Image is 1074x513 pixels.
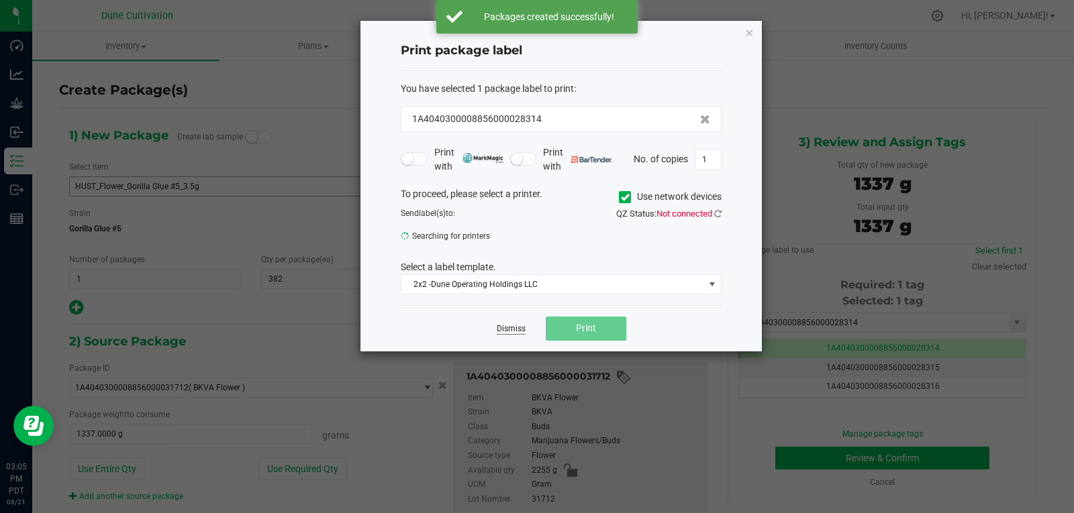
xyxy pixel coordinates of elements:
img: bartender.png [571,156,612,163]
span: 1A4040300008856000028314 [412,112,542,126]
span: No. of copies [634,153,688,164]
span: Print [576,323,596,333]
div: Packages created successfully! [470,10,628,23]
span: Send to: [401,209,455,218]
iframe: Resource center [13,406,54,446]
div: Select a label template. [391,260,732,274]
h4: Print package label [401,42,722,60]
button: Print [546,317,626,341]
a: Dismiss [497,323,526,335]
div: To proceed, please select a printer. [391,187,732,207]
span: Print with [434,146,503,174]
label: Use network devices [619,190,722,204]
span: 2x2 -Dune Operating Holdings LLC [401,275,704,294]
span: Not connected [656,209,712,219]
span: Print with [543,146,612,174]
span: You have selected 1 package label to print [401,83,574,94]
span: Searching for printers [401,226,551,246]
div: : [401,82,722,96]
span: label(s) [419,209,446,218]
img: mark_magic_cybra.png [462,153,503,163]
span: QZ Status: [616,209,722,219]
